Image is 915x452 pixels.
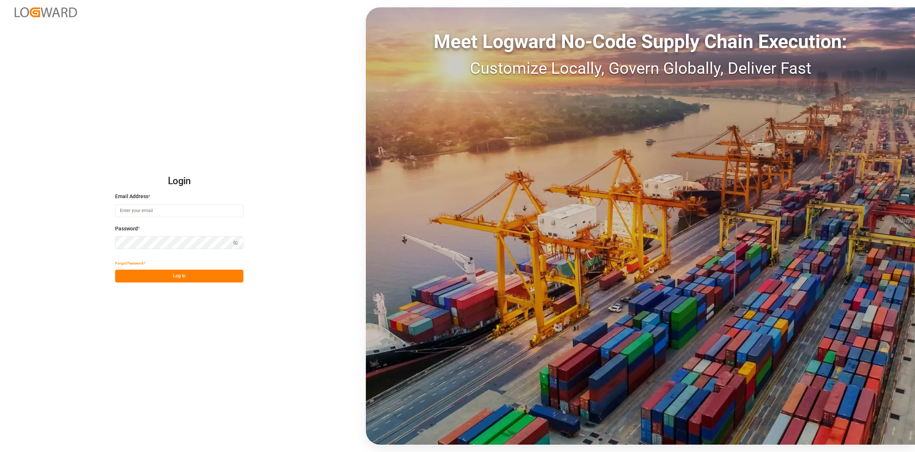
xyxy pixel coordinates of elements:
button: Forgot Password? [115,257,145,270]
div: Meet Logward No-Code Supply Chain Execution: [366,28,915,56]
button: Log In [115,270,243,282]
input: Enter your email [115,204,243,217]
h2: Login [115,169,243,193]
span: Password [115,225,138,233]
img: Logward_new_orange.png [15,7,77,17]
span: Email Address [115,193,148,200]
div: Customize Locally, Govern Globally, Deliver Fast [366,56,915,80]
